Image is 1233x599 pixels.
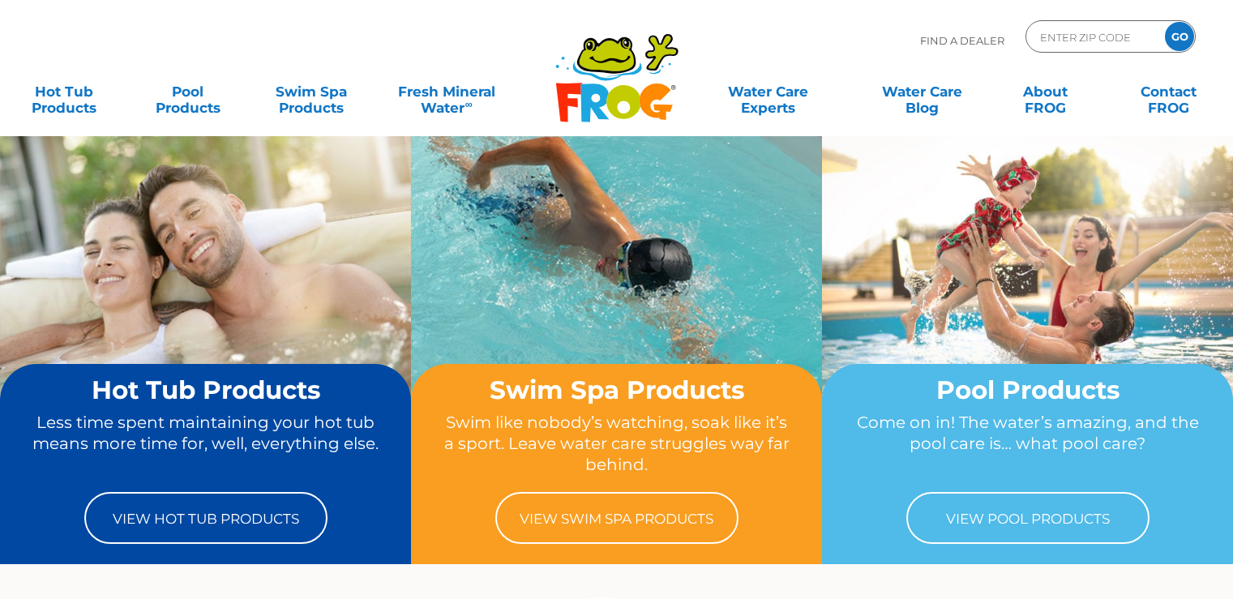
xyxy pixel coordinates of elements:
p: Come on in! The water’s amazing, and the pool care is… what pool care? [853,412,1202,476]
a: Fresh MineralWater∞ [387,75,507,108]
a: Hot TubProducts [16,75,112,108]
h2: Hot Tub Products [31,376,380,404]
img: home-banner-pool-short [822,135,1233,443]
input: Zip Code Form [1038,25,1148,49]
a: Water CareBlog [874,75,970,108]
a: PoolProducts [139,75,235,108]
img: home-banner-swim-spa-short [411,135,822,443]
a: View Pool Products [906,492,1150,544]
a: View Swim Spa Products [495,492,739,544]
h2: Pool Products [853,376,1202,404]
a: ContactFROG [1121,75,1217,108]
input: GO [1165,22,1194,51]
h2: Swim Spa Products [442,376,791,404]
p: Find A Dealer [920,20,1004,61]
p: Less time spent maintaining your hot tub means more time for, well, everything else. [31,412,380,476]
sup: ∞ [465,98,472,110]
p: Swim like nobody’s watching, soak like it’s a sport. Leave water care struggles way far behind. [442,412,791,476]
a: Swim SpaProducts [263,75,359,108]
a: AboutFROG [997,75,1093,108]
a: Water CareExperts [690,75,846,108]
a: View Hot Tub Products [84,492,328,544]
